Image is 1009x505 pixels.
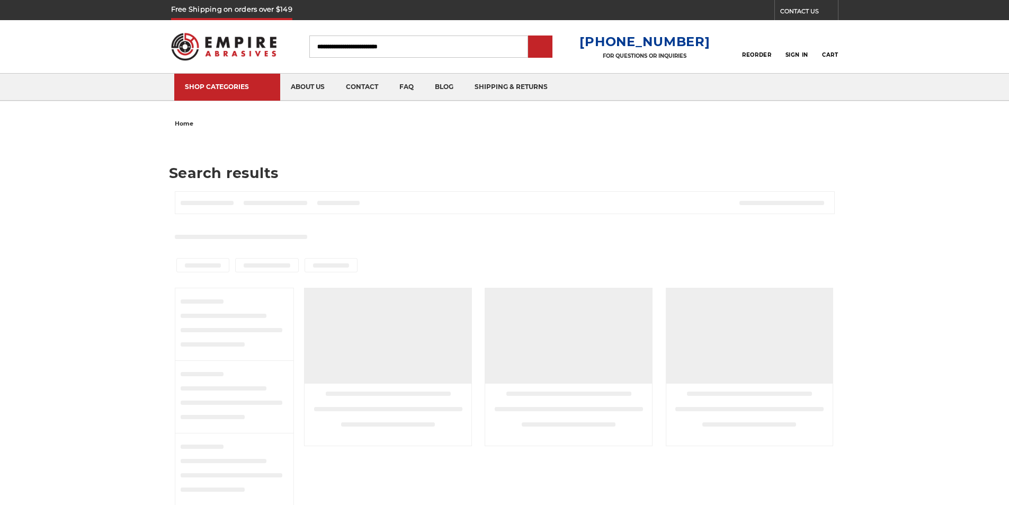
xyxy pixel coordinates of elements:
[780,5,838,20] a: CONTACT US
[169,166,840,180] h1: Search results
[185,83,270,91] div: SHOP CATEGORIES
[579,52,710,59] p: FOR QUESTIONS OR INQUIRIES
[579,34,710,49] a: [PHONE_NUMBER]
[530,37,551,58] input: Submit
[280,74,335,101] a: about us
[389,74,424,101] a: faq
[742,51,771,58] span: Reorder
[175,120,193,127] span: home
[785,51,808,58] span: Sign In
[174,74,280,101] a: SHOP CATEGORIES
[822,51,838,58] span: Cart
[335,74,389,101] a: contact
[464,74,558,101] a: shipping & returns
[171,26,277,67] img: Empire Abrasives
[822,35,838,58] a: Cart
[424,74,464,101] a: blog
[742,35,771,58] a: Reorder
